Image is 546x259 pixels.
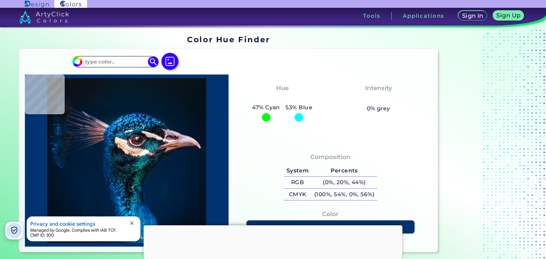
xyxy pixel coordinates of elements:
[367,104,390,113] h5: 0% grey
[460,11,486,20] a: Sign In
[19,11,69,23] img: logo_artyclick_colors_white.svg
[28,78,225,243] img: img_pavlin.jpg
[283,103,315,112] h5: 53% Blue
[322,209,338,219] h4: Color
[311,189,377,200] h5: (100%, 54%, 0%, 56%)
[25,1,49,7] img: ArtyClick Design logo
[494,11,523,20] a: Sign Up
[363,94,394,103] h3: Vibrant
[144,225,402,257] iframe: Advertisement
[363,13,380,18] h3: Tools
[284,165,311,177] h5: System
[284,189,311,200] h5: CMYK
[441,32,530,255] iframe: Advertisement
[284,177,311,188] h5: RGB
[148,56,159,67] img: icon search
[463,13,482,18] h5: Sign In
[403,13,444,18] h3: Applications
[276,83,289,93] h4: Hue
[82,57,149,67] input: type color..
[311,177,377,188] h5: (0%, 20%, 44%)
[365,83,392,93] h4: Intensity
[311,165,377,177] h5: Percents
[187,34,270,45] h1: Color Hue Finder
[161,53,178,70] img: icon picture
[249,103,283,112] h5: 47% Cyan
[262,94,303,103] h3: Cyan-Blue
[310,152,350,162] h4: Composition
[498,13,520,18] h5: Sign Up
